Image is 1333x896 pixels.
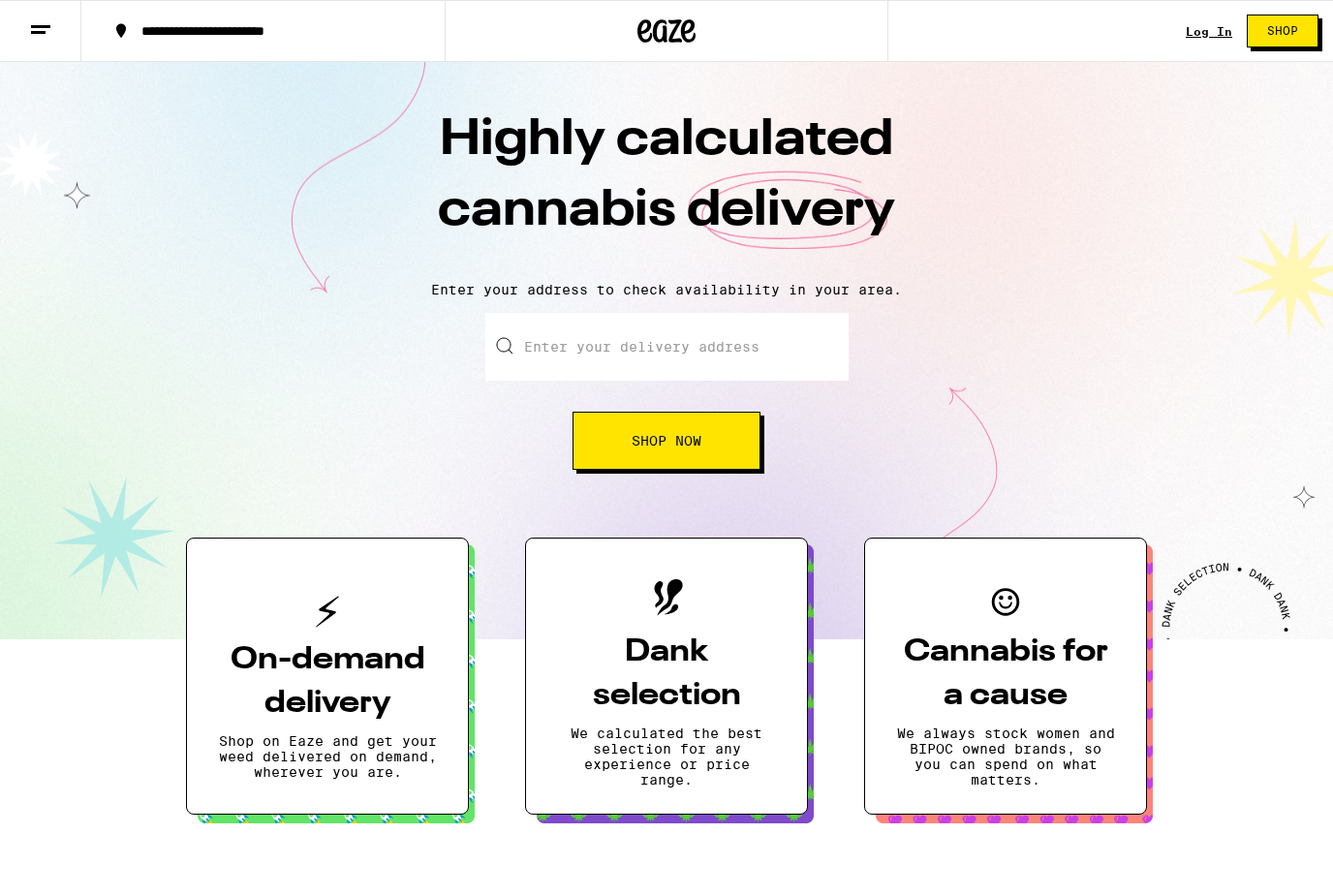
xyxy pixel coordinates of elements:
input: Enter your delivery address [485,313,849,381]
p: Enter your address to check availability in your area. [19,282,1314,297]
a: Log In [1186,25,1232,38]
p: We always stock women and BIPOC owned brands, so you can spend on what matters. [896,726,1115,788]
button: On-demand deliveryShop on Eaze and get your weed delivered on demand, wherever you are. [186,538,469,815]
span: Shop Now [632,434,701,448]
h1: Highly calculated cannabis delivery [327,106,1006,266]
button: Cannabis for a causeWe always stock women and BIPOC owned brands, so you can spend on what matters. [864,538,1147,815]
h3: Dank selection [557,631,776,718]
h3: On-demand delivery [218,638,437,726]
button: Shop Now [573,412,760,470]
p: Shop on Eaze and get your weed delivered on demand, wherever you are. [218,733,437,780]
p: We calculated the best selection for any experience or price range. [557,726,776,788]
button: Shop [1247,15,1318,47]
span: Shop [1267,25,1298,37]
a: Shop [1232,15,1333,47]
button: Dank selectionWe calculated the best selection for any experience or price range. [525,538,808,815]
h3: Cannabis for a cause [896,631,1115,718]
